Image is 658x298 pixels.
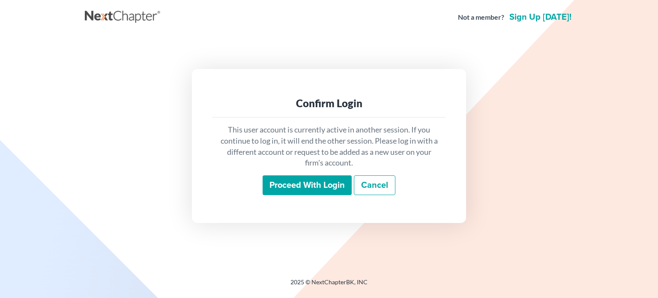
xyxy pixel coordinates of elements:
div: 2025 © NextChapterBK, INC [85,278,573,293]
strong: Not a member? [458,12,504,22]
input: Proceed with login [263,175,352,195]
a: Sign up [DATE]! [508,13,573,21]
p: This user account is currently active in another session. If you continue to log in, it will end ... [219,124,439,169]
a: Cancel [354,175,395,195]
div: Confirm Login [219,96,439,110]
